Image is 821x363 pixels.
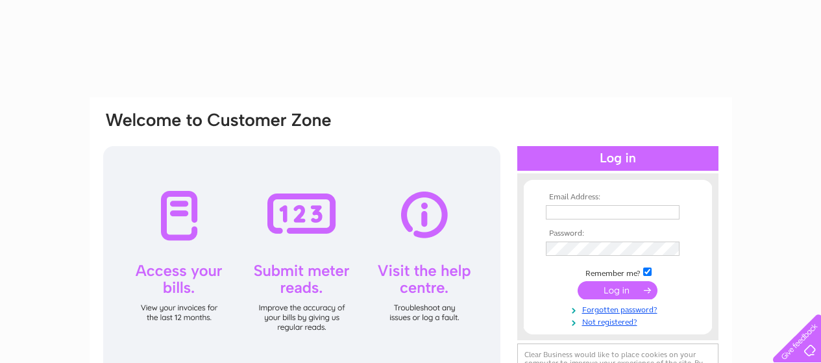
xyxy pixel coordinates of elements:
[543,193,693,202] th: Email Address:
[546,303,693,315] a: Forgotten password?
[543,229,693,238] th: Password:
[546,315,693,327] a: Not registered?
[578,281,657,299] input: Submit
[543,266,693,279] td: Remember me?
